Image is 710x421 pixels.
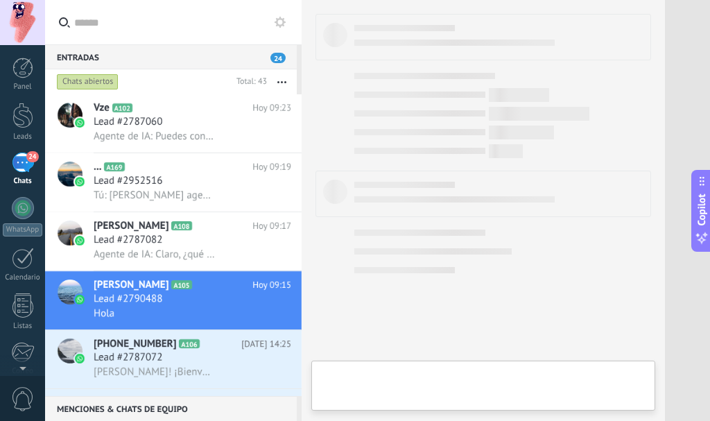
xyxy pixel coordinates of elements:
[241,337,291,351] span: [DATE] 14:25
[94,233,162,247] span: Lead #2787082
[3,132,43,141] div: Leads
[94,278,168,292] span: [PERSON_NAME]
[75,236,85,246] img: icon
[94,307,114,320] span: Hola
[94,130,215,143] span: Agente de IA: Puedes contactar al Centro Universitario [PERSON_NAME] a través de los siguientes m...
[171,221,191,230] span: A108
[45,94,302,153] a: avatariconVzeA102Hoy 09:23Lead #2787060Agente de IA: Puedes contactar al Centro Universitario [PE...
[75,295,85,304] img: icon
[3,273,43,282] div: Calendario
[252,101,291,115] span: Hoy 09:23
[252,160,291,174] span: Hoy 09:19
[94,292,162,306] span: Lead #2790488
[3,83,43,92] div: Panel
[112,103,132,112] span: A102
[3,177,43,186] div: Chats
[3,223,42,237] div: WhatsApp
[45,396,297,421] div: Menciones & Chats de equipo
[45,330,302,388] a: avataricon[PHONE_NUMBER]A106[DATE] 14:25Lead #2787072[PERSON_NAME]! ¡Bienvenido a Peluchemex! La ...
[45,271,302,329] a: avataricon[PERSON_NAME]A105Hoy 09:15Lead #2790488Hola
[231,75,267,89] div: Total: 43
[267,69,297,94] button: Más
[45,44,297,69] div: Entradas
[94,189,215,202] span: Tú: [PERSON_NAME] agendar una cita?
[695,194,709,225] span: Copilot
[104,162,124,171] span: A169
[94,219,168,233] span: [PERSON_NAME]
[94,248,215,261] span: Agente de IA: Claro, ¿qué tipo de información estás buscando? Puede ser sobre nuestros productos,...
[57,74,119,90] div: Chats abiertos
[3,322,43,331] div: Listas
[171,280,191,289] span: A105
[94,101,110,115] span: Vze
[45,153,302,212] a: avataricon...A169Hoy 09:19Lead #2952516Tú: [PERSON_NAME] agendar una cita?
[270,53,286,63] span: 24
[94,366,215,379] span: [PERSON_NAME]! ¡Bienvenido a Peluchemex! La fábrica #1 de peluches y productos personalizados. No...
[45,212,302,270] a: avataricon[PERSON_NAME]A108Hoy 09:17Lead #2787082Agente de IA: Claro, ¿qué tipo de información es...
[94,351,162,365] span: Lead #2787072
[94,160,101,174] span: ...
[94,337,176,351] span: [PHONE_NUMBER]
[75,118,85,128] img: icon
[75,177,85,187] img: icon
[252,278,291,292] span: Hoy 09:15
[75,354,85,363] img: icon
[179,339,199,348] span: A106
[26,151,38,162] span: 24
[252,219,291,233] span: Hoy 09:17
[94,115,162,129] span: Lead #2787060
[94,174,162,188] span: Lead #2952516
